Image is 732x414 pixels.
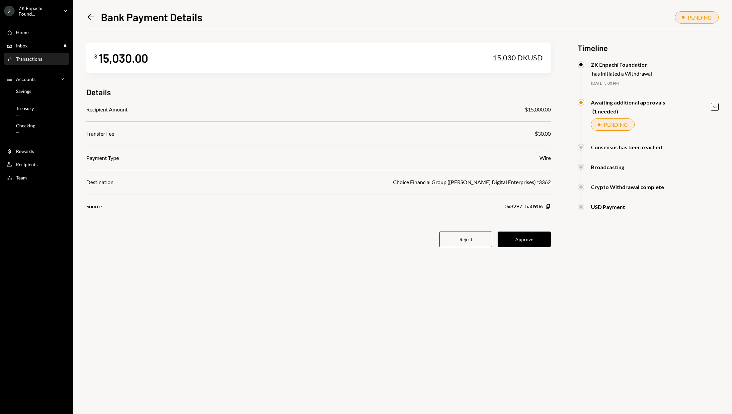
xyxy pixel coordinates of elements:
[16,148,34,154] div: Rewards
[86,87,111,98] h3: Details
[393,178,551,186] div: Choice Financial Group ([PERSON_NAME] Digital Enterprises) *3362
[16,43,28,48] div: Inbox
[86,178,114,186] div: Destination
[16,123,35,128] div: Checking
[4,53,69,65] a: Transactions
[4,86,69,102] a: Savings—
[4,39,69,51] a: Inbox
[86,130,114,138] div: Transfer Fee
[535,130,551,138] div: $30.00
[16,112,34,118] div: —
[591,81,719,86] div: [DATE] 3:00 PM
[4,26,69,38] a: Home
[591,61,652,68] div: ZK Enpachi Foundation
[592,70,652,77] div: has initiated a Withdrawal
[591,144,662,150] div: Consensus has been reached
[591,99,665,105] div: Awaiting additional approvals
[101,10,203,24] h1: Bank Payment Details
[86,105,128,113] div: Recipient Amount
[86,202,102,210] div: Source
[4,73,69,85] a: Accounts
[439,232,492,247] button: Reject
[4,145,69,157] a: Rewards
[86,154,119,162] div: Payment Type
[539,154,551,162] div: Wire
[591,164,624,170] div: Broadcasting
[16,95,31,101] div: —
[16,88,31,94] div: Savings
[505,202,543,210] div: 0x8297...ba0906
[4,121,69,137] a: Checking—
[99,50,148,65] div: 15,030.00
[4,103,69,119] a: Treasury—
[16,30,29,35] div: Home
[493,53,543,62] div: 15,030 DKUSD
[19,5,58,17] div: ZK Enpachi Found...
[688,14,712,21] div: PENDING
[16,105,34,111] div: Treasury
[4,158,69,170] a: Recipients
[4,172,69,183] a: Team
[604,121,628,128] div: PENDING
[16,162,38,167] div: Recipients
[94,53,97,60] div: $
[578,42,719,53] h3: Timeline
[16,130,35,135] div: —
[498,232,551,247] button: Approve
[16,56,42,62] div: Transactions
[592,108,665,114] div: (1 needed)
[591,184,664,190] div: Crypto Withdrawal complete
[16,175,27,180] div: Team
[4,6,15,16] div: Z
[591,204,625,210] div: USD Payment
[16,76,36,82] div: Accounts
[525,105,551,113] div: $15,000.00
